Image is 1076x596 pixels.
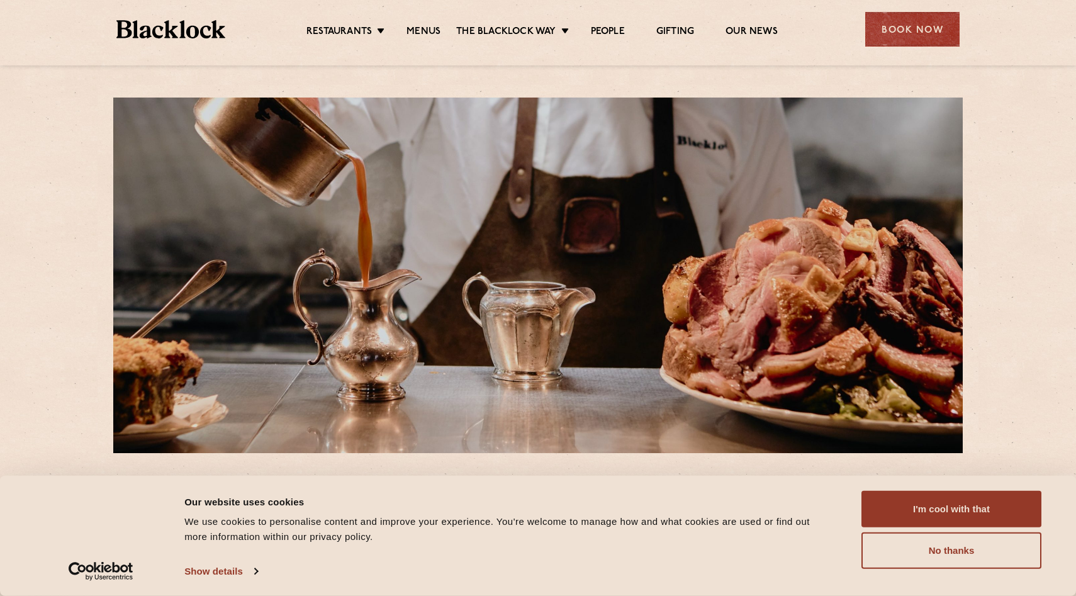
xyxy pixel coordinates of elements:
[406,26,440,40] a: Menus
[456,26,556,40] a: The Blacklock Way
[306,26,372,40] a: Restaurants
[116,20,225,38] img: BL_Textured_Logo-footer-cropped.svg
[656,26,694,40] a: Gifting
[726,26,778,40] a: Our News
[184,514,833,544] div: We use cookies to personalise content and improve your experience. You're welcome to manage how a...
[591,26,625,40] a: People
[865,12,960,47] div: Book Now
[861,532,1041,569] button: No thanks
[46,562,156,581] a: Usercentrics Cookiebot - opens in a new window
[861,491,1041,527] button: I'm cool with that
[184,494,833,509] div: Our website uses cookies
[184,562,257,581] a: Show details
